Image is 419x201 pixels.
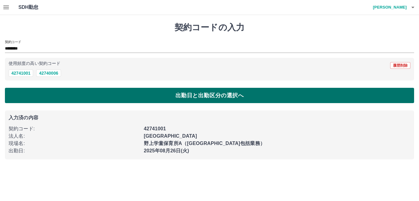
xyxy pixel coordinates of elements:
p: 法人名 : [9,132,140,140]
h2: 契約コード [5,39,21,44]
button: 出勤日と出勤区分の選択へ [5,88,414,103]
p: 使用頻度の高い契約コード [9,61,60,66]
p: 現場名 : [9,140,140,147]
p: 契約コード : [9,125,140,132]
button: 履歴削除 [390,62,410,69]
h1: 契約コードの入力 [5,22,414,33]
b: 2025年08月26日(火) [144,148,189,153]
b: [GEOGRAPHIC_DATA] [144,133,197,139]
p: 出勤日 : [9,147,140,154]
b: 野上学童保育所A（[GEOGRAPHIC_DATA]包括業務） [144,141,265,146]
button: 42740006 [36,69,61,77]
button: 42741001 [9,69,33,77]
p: 入力済の内容 [9,115,410,120]
b: 42741001 [144,126,166,131]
